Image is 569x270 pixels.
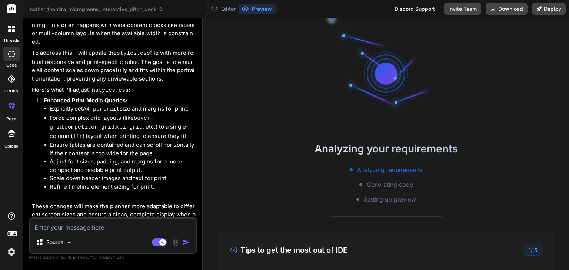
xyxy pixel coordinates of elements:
[6,62,17,68] label: code
[99,255,113,259] span: privacy
[50,174,196,183] li: Scale down header images and text for print.
[32,202,196,227] p: These changes will make the planner more adaptable to different screen sizes and ensure a clean, ...
[364,195,416,204] span: Setting up preview
[239,4,275,14] button: Preview
[50,141,196,158] li: Ensure tables are contained and can scroll horizontally if their content is too wide for the page.
[46,239,63,246] p: Source
[50,183,196,191] li: Refine timeline element sizing for print.
[4,143,19,149] label: Upload
[83,106,120,112] code: A4 portrait
[357,165,423,174] span: Analyzing requirements
[44,97,127,104] strong: Enhanced Print Media Queries:
[171,238,180,247] img: attachment
[230,244,347,256] h3: Tips to get the most out of IDE
[29,254,197,261] p: Always double-check its answers. Your in Bind
[524,244,542,256] div: /
[390,3,439,15] div: Discord Support
[529,247,531,253] span: 1
[6,116,16,122] label: prem
[32,49,196,83] p: To address this, I will update the file with more robust responsive and print-specific rules. The...
[66,239,72,246] img: Pick Models
[50,105,196,114] li: Explicitly set size and margins for print.
[534,247,537,253] span: 5
[444,3,481,15] button: Invite Team
[183,239,190,246] img: icon
[532,3,566,15] button: Deploy
[208,4,239,14] button: Editor
[95,87,129,94] code: styles.css
[3,37,19,44] label: threads
[486,3,528,15] button: Download
[32,86,196,95] p: Here's what I'll adjust in :
[117,50,150,57] code: styles.css
[203,141,569,156] h2: Analyzing your requirements
[32,4,196,46] p: It seems that some content is overflowing or not displaying correctly in portrait orientation, es...
[50,158,196,174] li: Adjust font sizes, padding, and margins for a more compact and readable print output.
[4,88,18,94] label: GitHub
[28,6,163,13] span: mother_thamira_microgreens_interactive_pitch_deck
[50,114,196,141] li: Force complex grid layouts (like , , , etc.) to a single-column ( ) layout when printing to ensur...
[116,124,143,131] code: kpi-grid
[64,124,114,131] code: competitor-grid
[367,180,413,189] span: Generating code
[73,134,83,140] code: 1fr
[5,246,18,258] img: settings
